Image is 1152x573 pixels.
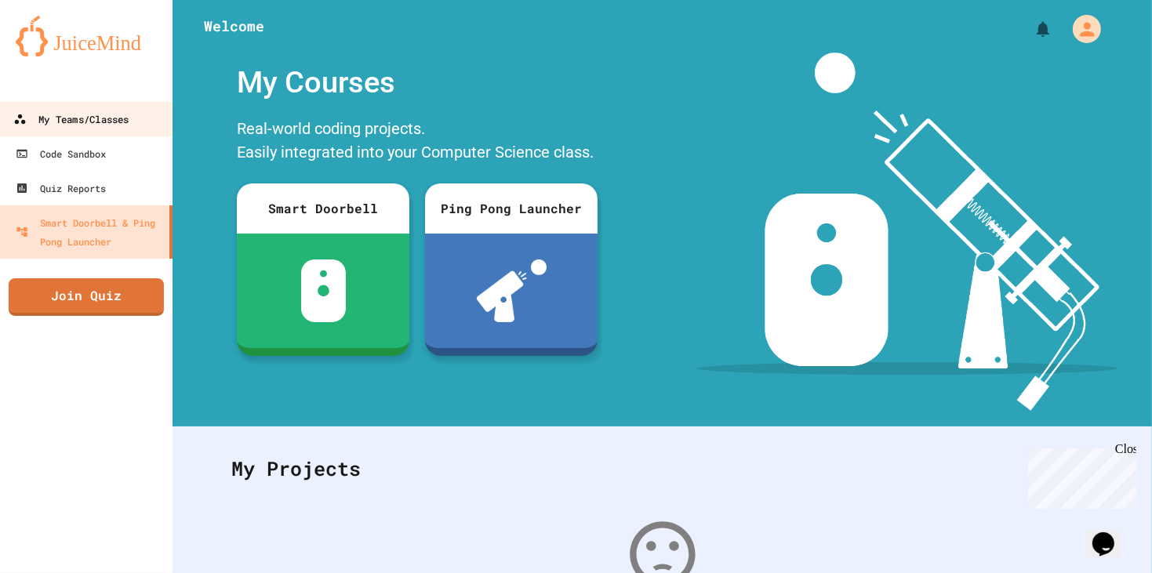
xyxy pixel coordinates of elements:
img: logo-orange.svg [16,16,157,56]
iframe: chat widget [1022,442,1136,509]
div: Code Sandbox [16,144,106,163]
div: My Courses [229,53,605,113]
div: Real-world coding projects. Easily integrated into your Computer Science class. [229,113,605,172]
iframe: chat widget [1086,510,1136,557]
div: Ping Pong Launcher [425,183,598,234]
img: ppl-with-ball.png [477,259,547,322]
a: Join Quiz [9,278,164,316]
div: My Account [1056,11,1105,47]
div: Smart Doorbell [237,183,409,234]
div: My Notifications [1005,16,1056,42]
img: sdb-white.svg [301,259,346,322]
div: Quiz Reports [16,179,106,198]
img: banner-image-my-projects.png [697,53,1117,411]
div: My Teams/Classes [13,110,129,129]
div: Smart Doorbell & Ping Pong Launcher [16,213,163,251]
div: My Projects [216,438,1109,499]
div: Chat with us now!Close [6,6,108,100]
